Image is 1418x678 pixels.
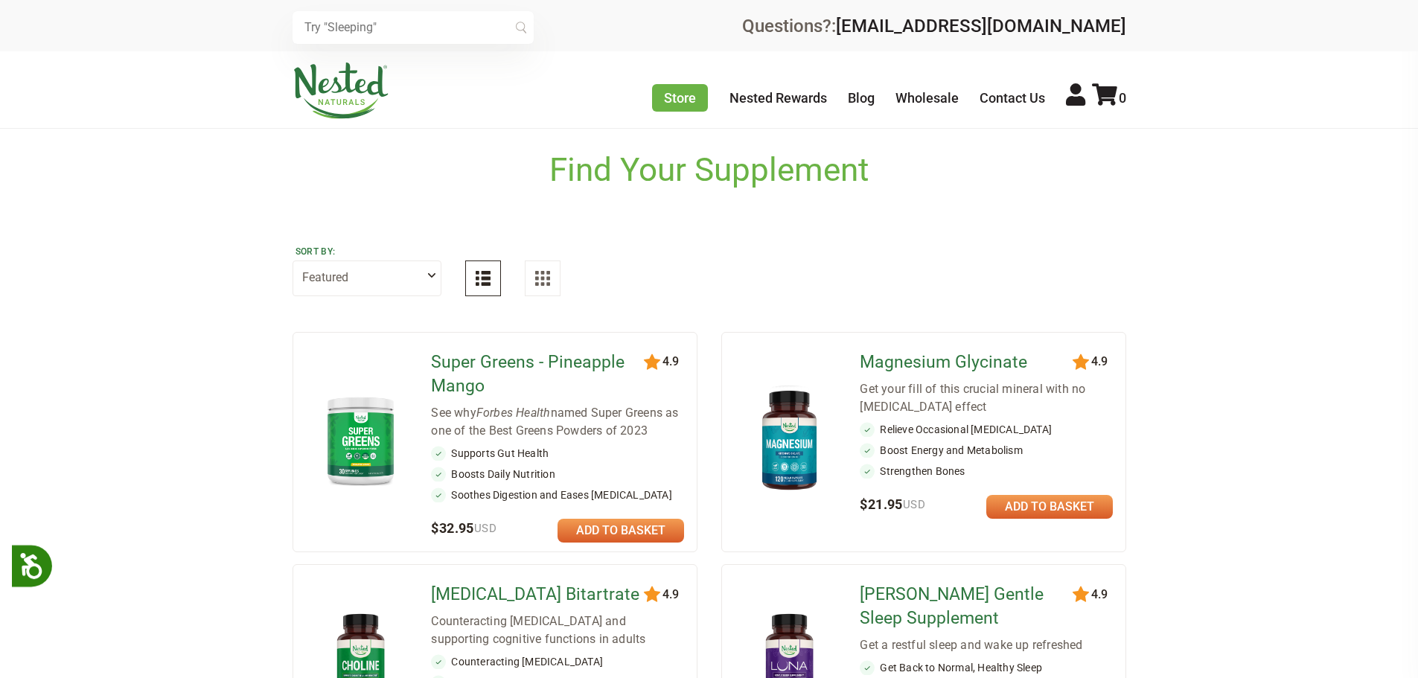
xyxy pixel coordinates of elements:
[860,636,1113,654] div: Get a restful sleep and wake up refreshed
[746,383,833,497] img: Magnesium Glycinate
[476,271,491,286] img: List
[895,90,959,106] a: Wholesale
[431,487,684,502] li: Soothes Digestion and Eases [MEDICAL_DATA]
[860,464,1113,479] li: Strengthen Bones
[860,351,1075,374] a: Magnesium Glycinate
[431,583,646,607] a: [MEDICAL_DATA] Bitartrate
[293,63,389,119] img: Nested Naturals
[860,583,1075,630] a: [PERSON_NAME] Gentle Sleep Supplement
[860,496,925,512] span: $21.95
[293,11,534,44] input: Try "Sleeping"
[903,498,925,511] span: USD
[474,522,496,535] span: USD
[535,271,550,286] img: Grid
[980,90,1045,106] a: Contact Us
[848,90,875,106] a: Blog
[860,443,1113,458] li: Boost Energy and Metabolism
[431,654,684,669] li: Counteracting [MEDICAL_DATA]
[860,422,1113,437] li: Relieve Occasional [MEDICAL_DATA]
[431,613,684,648] div: Counteracting [MEDICAL_DATA] and supporting cognitive functions in adults
[549,151,869,189] h1: Find Your Supplement
[431,467,684,482] li: Boosts Daily Nutrition
[860,660,1113,675] li: Get Back to Normal, Healthy Sleep
[317,390,404,490] img: Super Greens - Pineapple Mango
[431,351,646,398] a: Super Greens - Pineapple Mango
[431,446,684,461] li: Supports Gut Health
[836,16,1126,36] a: [EMAIL_ADDRESS][DOMAIN_NAME]
[431,404,684,440] div: See why named Super Greens as one of the Best Greens Powders of 2023
[729,90,827,106] a: Nested Rewards
[742,17,1126,35] div: Questions?:
[476,406,551,420] em: Forbes Health
[652,84,708,112] a: Store
[296,246,438,258] label: Sort by:
[1092,90,1126,106] a: 0
[431,520,496,536] span: $32.95
[1119,90,1126,106] span: 0
[860,380,1113,416] div: Get your fill of this crucial mineral with no [MEDICAL_DATA] effect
